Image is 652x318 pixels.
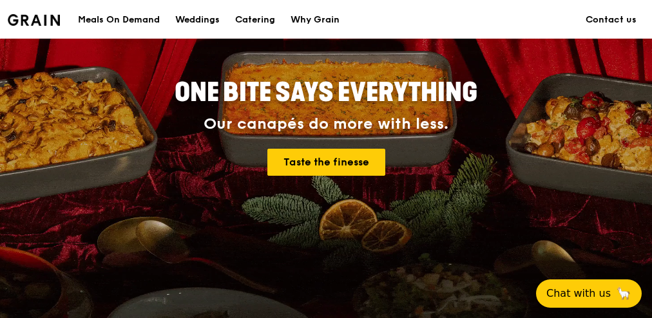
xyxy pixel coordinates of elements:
[227,1,283,39] a: Catering
[536,279,642,308] button: Chat with us🦙
[168,1,227,39] a: Weddings
[283,1,347,39] a: Why Grain
[175,1,220,39] div: Weddings
[78,1,160,39] div: Meals On Demand
[175,77,477,108] span: ONE BITE SAYS EVERYTHING
[235,1,275,39] div: Catering
[291,1,340,39] div: Why Grain
[8,14,60,26] img: Grain
[106,115,546,133] div: Our canapés do more with less.
[546,286,611,301] span: Chat with us
[616,286,631,301] span: 🦙
[578,1,644,39] a: Contact us
[267,149,385,176] a: Taste the finesse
